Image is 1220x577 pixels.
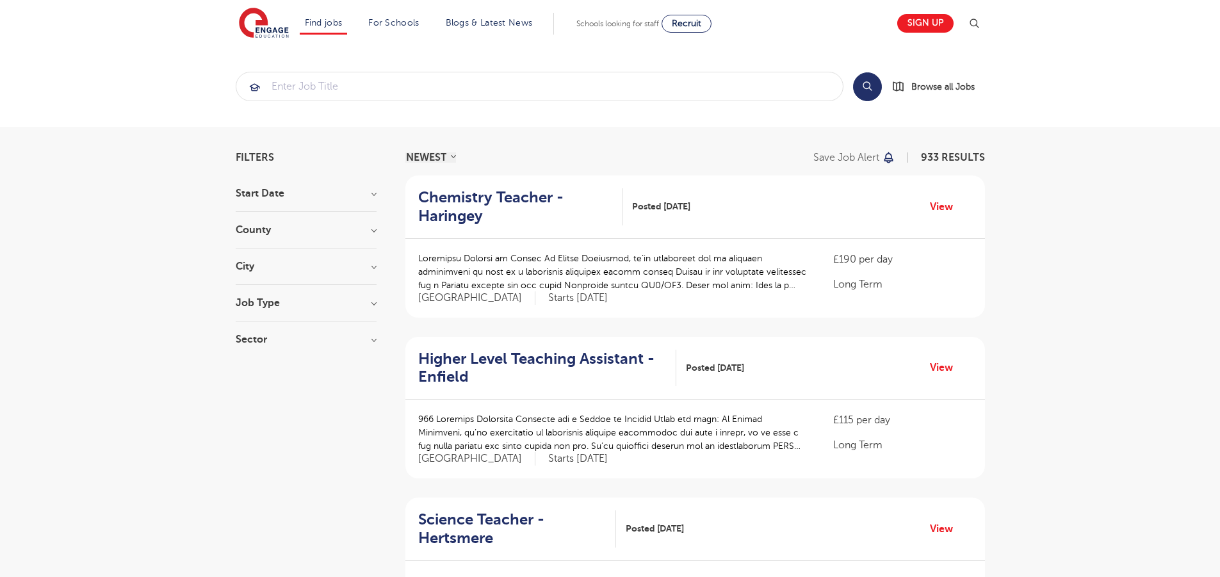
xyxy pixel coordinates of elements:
[236,188,377,199] h3: Start Date
[686,361,744,375] span: Posted [DATE]
[236,72,843,101] input: Submit
[418,412,808,453] p: 966 Loremips Dolorsita Consecte adi e Seddoe te Incidid Utlab etd magn: Al Enimad Minimveni, qu’n...
[833,437,972,453] p: Long Term
[833,412,972,428] p: £115 per day
[662,15,712,33] a: Recruit
[305,18,343,28] a: Find jobs
[236,298,377,308] h3: Job Type
[236,334,377,345] h3: Sector
[418,188,612,225] h2: Chemistry Teacher - Haringey
[833,252,972,267] p: £190 per day
[418,252,808,292] p: Loremipsu Dolorsi am Consec Ad Elitse Doeiusmod, te’in utlaboreet dol ma aliquaen adminimveni qu ...
[576,19,659,28] span: Schools looking for staff
[813,152,896,163] button: Save job alert
[930,359,963,376] a: View
[548,452,608,466] p: Starts [DATE]
[418,350,666,387] h2: Higher Level Teaching Assistant - Enfield
[418,510,606,548] h2: Science Teacher - Hertsmere
[833,277,972,292] p: Long Term
[930,199,963,215] a: View
[236,152,274,163] span: Filters
[239,8,289,40] img: Engage Education
[672,19,701,28] span: Recruit
[921,152,985,163] span: 933 RESULTS
[418,291,535,305] span: [GEOGRAPHIC_DATA]
[236,261,377,272] h3: City
[911,79,975,94] span: Browse all Jobs
[626,522,684,535] span: Posted [DATE]
[446,18,533,28] a: Blogs & Latest News
[930,521,963,537] a: View
[418,510,616,548] a: Science Teacher - Hertsmere
[632,200,690,213] span: Posted [DATE]
[892,79,985,94] a: Browse all Jobs
[853,72,882,101] button: Search
[236,225,377,235] h3: County
[418,188,622,225] a: Chemistry Teacher - Haringey
[897,14,954,33] a: Sign up
[418,452,535,466] span: [GEOGRAPHIC_DATA]
[368,18,419,28] a: For Schools
[418,350,676,387] a: Higher Level Teaching Assistant - Enfield
[813,152,879,163] p: Save job alert
[548,291,608,305] p: Starts [DATE]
